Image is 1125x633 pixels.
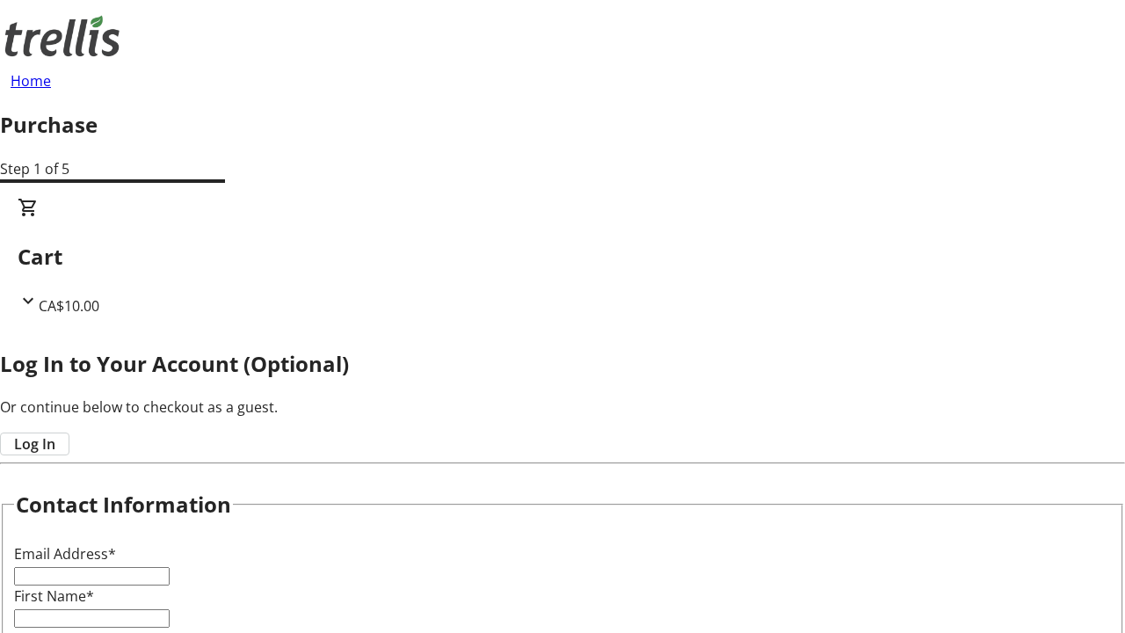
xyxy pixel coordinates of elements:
[14,544,116,564] label: Email Address*
[18,241,1107,273] h2: Cart
[18,197,1107,316] div: CartCA$10.00
[14,586,94,606] label: First Name*
[16,489,231,520] h2: Contact Information
[39,296,99,316] span: CA$10.00
[14,433,55,455] span: Log In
